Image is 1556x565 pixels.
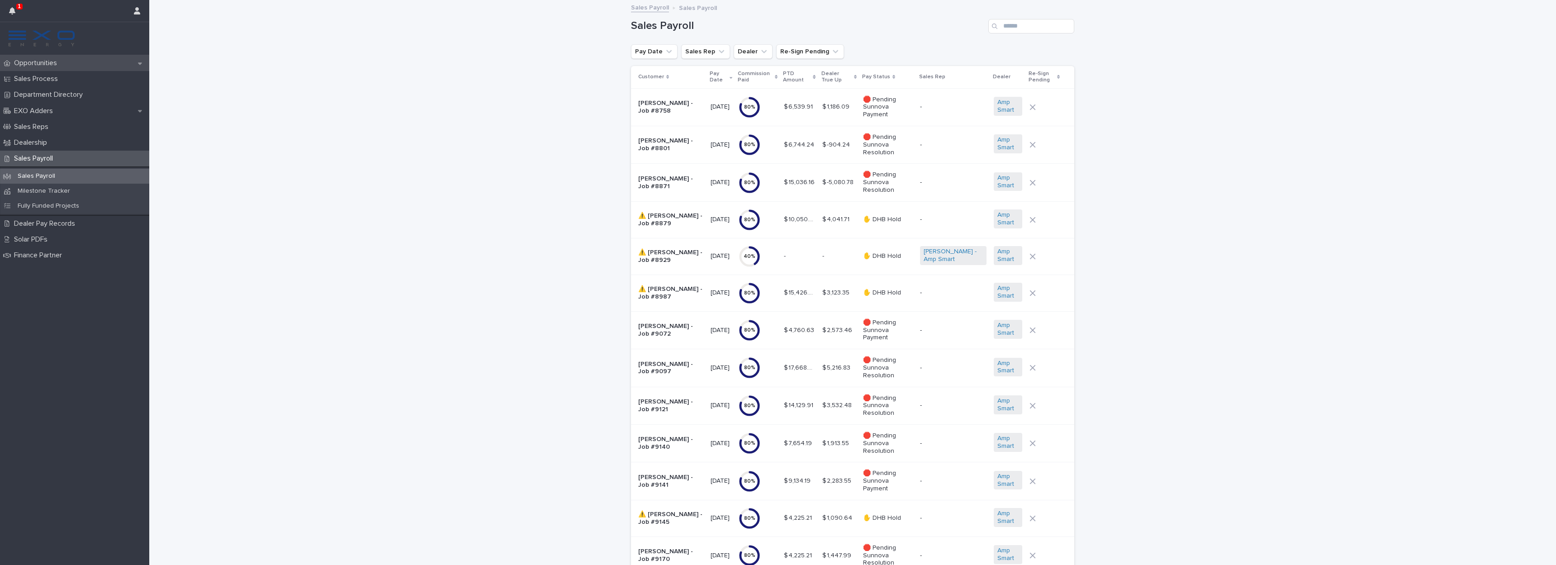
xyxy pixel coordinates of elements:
[711,179,731,186] p: [DATE]
[997,322,1019,337] a: Amp Smart
[997,248,1019,263] a: Amp Smart
[920,289,986,297] p: -
[711,552,731,560] p: [DATE]
[784,177,816,186] p: $ 15,036.16
[863,356,913,379] p: 🛑 Pending Sunnova Resolution
[822,101,851,111] p: $ 1,186.09
[679,2,717,12] p: Sales Payroll
[631,424,1074,462] tr: [PERSON_NAME] - Job #9140[DATE]80%$ 7,654.19$ 7,654.19 $ 1,913.55$ 1,913.55 🛑 Pending Sunnova Res...
[784,214,816,223] p: $ 10,050.59
[739,142,760,148] div: 80 %
[739,478,760,484] div: 80 %
[10,187,77,195] p: Milestone Tracker
[822,177,855,186] p: $ -5,080.78
[638,137,703,152] p: [PERSON_NAME] - Job #8801
[739,440,760,446] div: 80 %
[739,365,760,371] div: 80 %
[681,44,730,59] button: Sales Rep
[920,179,986,186] p: -
[822,400,854,409] p: $ 3,532.48
[784,287,816,297] p: $ 15,426.09
[9,5,21,22] div: 1
[10,219,82,228] p: Dealer Pay Records
[863,252,913,260] p: ✋ DHB Hold
[821,69,852,85] p: Dealer True Up
[919,72,945,82] p: Sales Rep
[631,126,1074,163] tr: [PERSON_NAME] - Job #8801[DATE]80%$ 6,744.24$ 6,744.24 $ -904.24$ -904.24 🛑 Pending Sunnova Resol...
[10,235,55,244] p: Solar PDFs
[997,360,1019,375] a: Amp Smart
[739,403,760,409] div: 80 %
[784,362,816,372] p: $ 17,668.27
[822,325,854,334] p: $ 2,573.46
[863,133,913,156] p: 🛑 Pending Sunnova Resolution
[784,550,814,560] p: $ 4,225.21
[920,327,986,334] p: -
[734,44,773,59] button: Dealer
[784,139,816,149] p: $ 6,744.24
[997,174,1019,190] a: Amp Smart
[822,438,851,447] p: $ 1,913.55
[631,311,1074,349] tr: [PERSON_NAME] - Job #9072[DATE]80%$ 4,760.63$ 4,760.63 $ 2,573.46$ 2,573.46 🛑 Pending Sunnova Pay...
[638,72,664,82] p: Customer
[822,251,826,260] p: -
[997,211,1019,227] a: Amp Smart
[631,387,1074,424] tr: [PERSON_NAME] - Job #9121[DATE]80%$ 14,129.91$ 14,129.91 $ 3,532.48$ 3,532.48 🛑 Pending Sunnova R...
[784,400,815,409] p: $ 14,129.91
[997,285,1019,300] a: Amp Smart
[638,212,703,228] p: ⚠️ [PERSON_NAME] - Job #8879
[784,325,816,334] p: $ 4,760.63
[920,402,986,409] p: -
[10,59,64,67] p: Opportunities
[631,44,678,59] button: Pay Date
[784,438,814,447] p: $ 7,654.19
[784,513,814,522] p: $ 4,225.21
[711,514,731,522] p: [DATE]
[711,252,731,260] p: [DATE]
[997,397,1019,413] a: Amp Smart
[711,327,731,334] p: [DATE]
[711,440,731,447] p: [DATE]
[988,19,1074,33] input: Search
[710,69,727,85] p: Pay Date
[638,511,703,526] p: ⚠️ [PERSON_NAME] - Job #9145
[631,349,1074,387] tr: [PERSON_NAME] - Job #9097[DATE]80%$ 17,668.27$ 17,668.27 $ 5,216.83$ 5,216.83 🛑 Pending Sunnova R...
[863,432,913,455] p: 🛑 Pending Sunnova Resolution
[863,470,913,492] p: 🛑 Pending Sunnova Payment
[920,477,986,485] p: -
[863,96,913,119] p: 🛑 Pending Sunnova Payment
[638,323,703,338] p: [PERSON_NAME] - Job #9072
[10,90,90,99] p: Department Directory
[10,251,69,260] p: Finance Partner
[711,141,731,149] p: [DATE]
[711,364,731,372] p: [DATE]
[631,164,1074,201] tr: [PERSON_NAME] - Job #8871[DATE]80%$ 15,036.16$ 15,036.16 $ -5,080.78$ -5,080.78 🛑 Pending Sunnova...
[631,238,1074,275] tr: ⚠️ [PERSON_NAME] - Job #8929[DATE]40%-- -- ✋ DHB Hold[PERSON_NAME] - Amp Smart Amp Smart
[711,103,731,111] p: [DATE]
[784,475,812,485] p: $ 9,134.19
[863,394,913,417] p: 🛑 Pending Sunnova Resolution
[638,398,703,413] p: [PERSON_NAME] - Job #9121
[863,289,913,297] p: ✋ DHB Hold
[920,364,986,372] p: -
[10,75,65,83] p: Sales Process
[711,477,731,485] p: [DATE]
[784,251,787,260] p: -
[739,552,760,559] div: 80 %
[638,285,703,301] p: ⚠️ [PERSON_NAME] - Job #8987
[638,361,703,376] p: [PERSON_NAME] - Job #9097
[10,107,60,115] p: EXO Adders
[924,248,982,263] a: [PERSON_NAME] - Amp Smart
[863,216,913,223] p: ✋ DHB Hold
[822,214,851,223] p: $ 4,041.71
[920,141,986,149] p: -
[711,402,731,409] p: [DATE]
[776,44,844,59] button: Re-Sign Pending
[638,175,703,190] p: [PERSON_NAME] - Job #8871
[997,547,1019,562] a: Amp Smart
[863,171,913,194] p: 🛑 Pending Sunnova Resolution
[783,69,811,85] p: PTD Amount
[862,72,890,82] p: Pay Status
[631,201,1074,238] tr: ⚠️ [PERSON_NAME] - Job #8879[DATE]80%$ 10,050.59$ 10,050.59 $ 4,041.71$ 4,041.71 ✋ DHB Hold-Amp S...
